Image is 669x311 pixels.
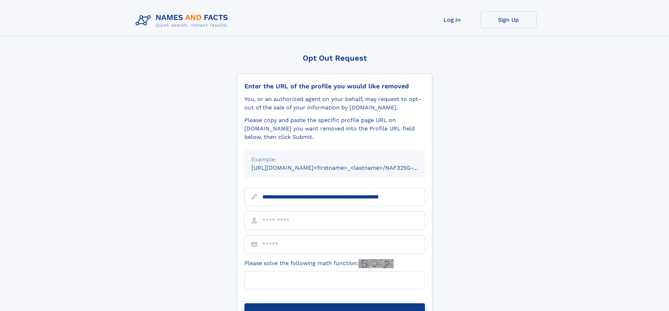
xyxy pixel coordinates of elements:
div: Please copy and paste the specific profile page URL on [DOMAIN_NAME] you want removed into the Pr... [244,116,425,141]
a: Log In [424,11,480,28]
img: Logo Names and Facts [133,11,234,30]
label: Please solve the following math function: [244,259,394,268]
div: You, or an authorized agent on your behalf, may request to opt-out of the sale of your informatio... [244,95,425,112]
small: [URL][DOMAIN_NAME]<firstname>_<lastname>/NAF325G-xxxxxxxx [251,164,438,171]
div: Example: [251,155,418,164]
div: Enter the URL of the profile you would like removed [244,82,425,90]
a: Sign Up [480,11,537,28]
div: Opt Out Request [237,54,432,62]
